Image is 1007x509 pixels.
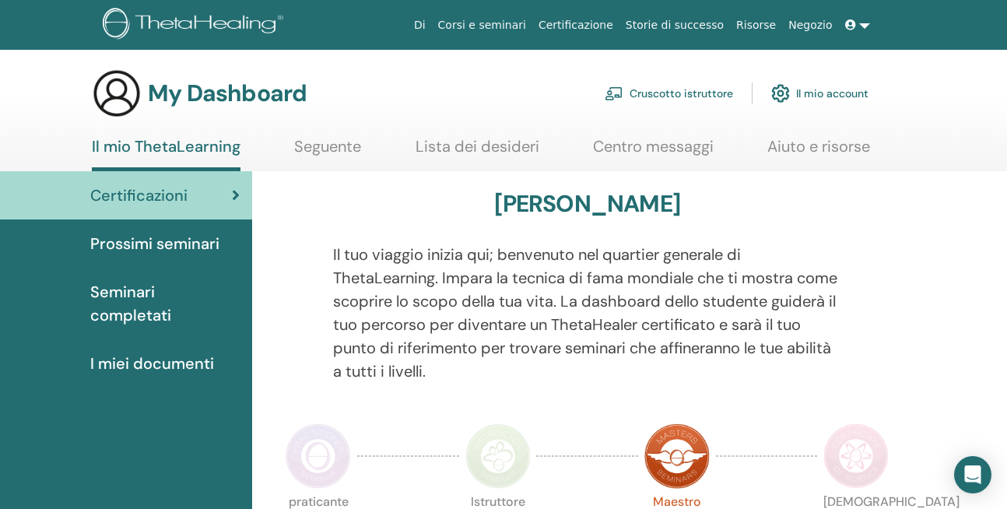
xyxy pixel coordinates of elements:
span: Prossimi seminari [90,232,219,255]
a: Di [408,11,432,40]
a: Centro messaggi [593,137,714,167]
a: Lista dei desideri [416,137,539,167]
a: Certificazione [532,11,619,40]
a: Il mio ThetaLearning [92,137,240,171]
p: Il tuo viaggio inizia qui; benvenuto nel quartier generale di ThetaLearning. Impara la tecnica di... [333,243,842,383]
img: Practitioner [286,423,351,489]
a: Il mio account [771,76,868,111]
h3: My Dashboard [148,79,307,107]
img: generic-user-icon.jpg [92,68,142,118]
a: Storie di successo [619,11,730,40]
div: Open Intercom Messenger [954,456,991,493]
a: Corsi e seminari [432,11,532,40]
a: Cruscotto istruttore [605,76,733,111]
img: cog.svg [771,80,790,107]
a: Aiuto e risorse [767,137,870,167]
img: logo.png [103,8,289,43]
span: Certificazioni [90,184,188,207]
span: I miei documenti [90,352,214,375]
a: Risorse [730,11,782,40]
img: chalkboard-teacher.svg [605,86,623,100]
a: Seguente [294,137,361,167]
img: Master [644,423,710,489]
img: Instructor [465,423,531,489]
a: Negozio [782,11,838,40]
span: Seminari completati [90,280,240,327]
img: Certificate of Science [823,423,889,489]
h3: [PERSON_NAME] [494,190,680,218]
